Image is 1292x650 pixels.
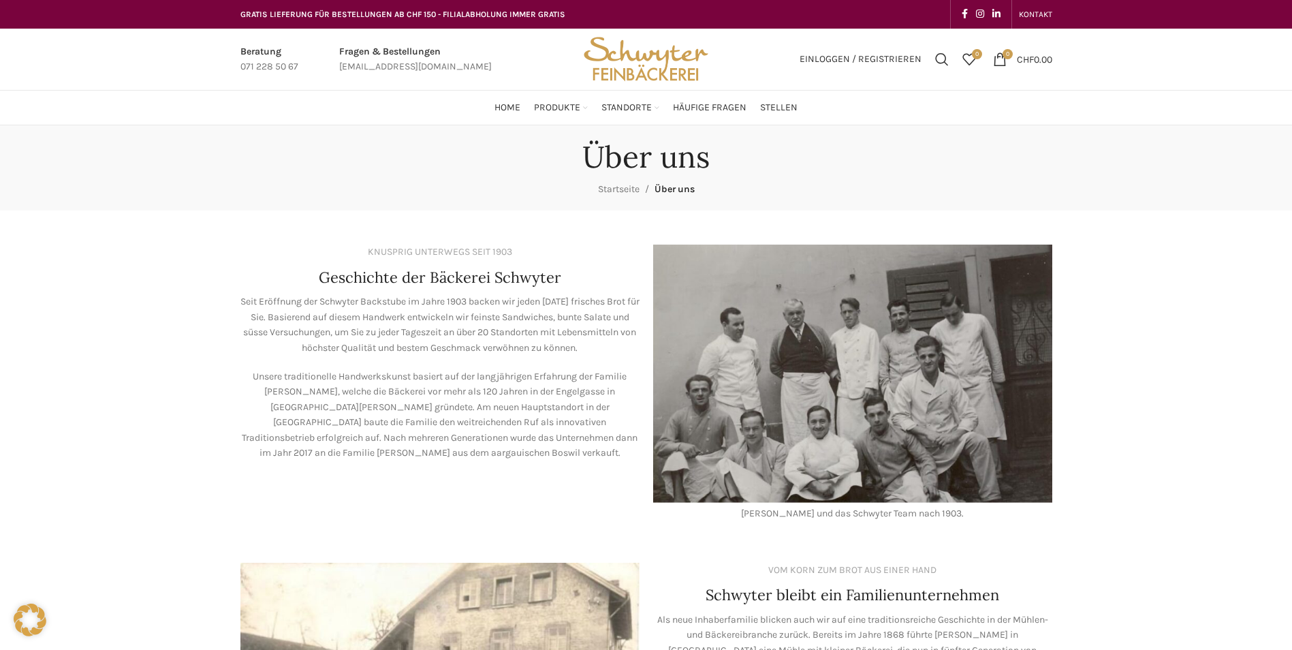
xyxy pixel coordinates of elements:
span: Stellen [760,102,798,114]
a: Infobox link [339,44,492,75]
div: KNUSPRIG UNTERWEGS SEIT 1903 [368,245,512,260]
span: Produkte [534,102,580,114]
a: Home [494,94,520,121]
a: 0 CHF0.00 [986,46,1059,73]
span: KONTAKT [1019,10,1052,19]
h1: Über uns [582,139,710,175]
div: VOM KORN ZUM BROT AUS EINER HAND [768,563,936,578]
div: Meine Wunschliste [956,46,983,73]
span: 0 [972,49,982,59]
img: Bäckerei Schwyter [579,29,712,90]
a: Einloggen / Registrieren [793,46,928,73]
a: Startseite [598,183,640,195]
a: Infobox link [240,44,298,75]
span: Einloggen / Registrieren [800,55,921,64]
a: Site logo [579,52,712,64]
a: Linkedin social link [988,5,1005,24]
span: Über uns [655,183,695,195]
a: Instagram social link [972,5,988,24]
div: [PERSON_NAME] und das Schwyter Team nach 1903. [653,506,1052,521]
a: Produkte [534,94,588,121]
a: Facebook social link [958,5,972,24]
span: Home [494,102,520,114]
bdi: 0.00 [1017,53,1052,65]
p: Seit Eröffnung der Schwyter Backstube im Jahre 1903 backen wir jeden [DATE] frisches Brot für Sie... [240,294,640,356]
p: Unsere traditionelle Handwerkskunst basiert auf der langjährigen Erfahrung der Familie [PERSON_NA... [240,369,640,461]
h4: Geschichte der Bäckerei Schwyter [319,267,561,288]
div: Main navigation [234,94,1059,121]
a: Standorte [601,94,659,121]
span: 0 [1003,49,1013,59]
h4: Schwyter bleibt ein Familienunternehmen [706,585,999,606]
a: Stellen [760,94,798,121]
span: CHF [1017,53,1034,65]
a: Suchen [928,46,956,73]
a: 0 [956,46,983,73]
span: Häufige Fragen [673,102,746,114]
div: Secondary navigation [1012,1,1059,28]
span: GRATIS LIEFERUNG FÜR BESTELLUNGEN AB CHF 150 - FILIALABHOLUNG IMMER GRATIS [240,10,565,19]
span: Standorte [601,102,652,114]
a: KONTAKT [1019,1,1052,28]
a: Häufige Fragen [673,94,746,121]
